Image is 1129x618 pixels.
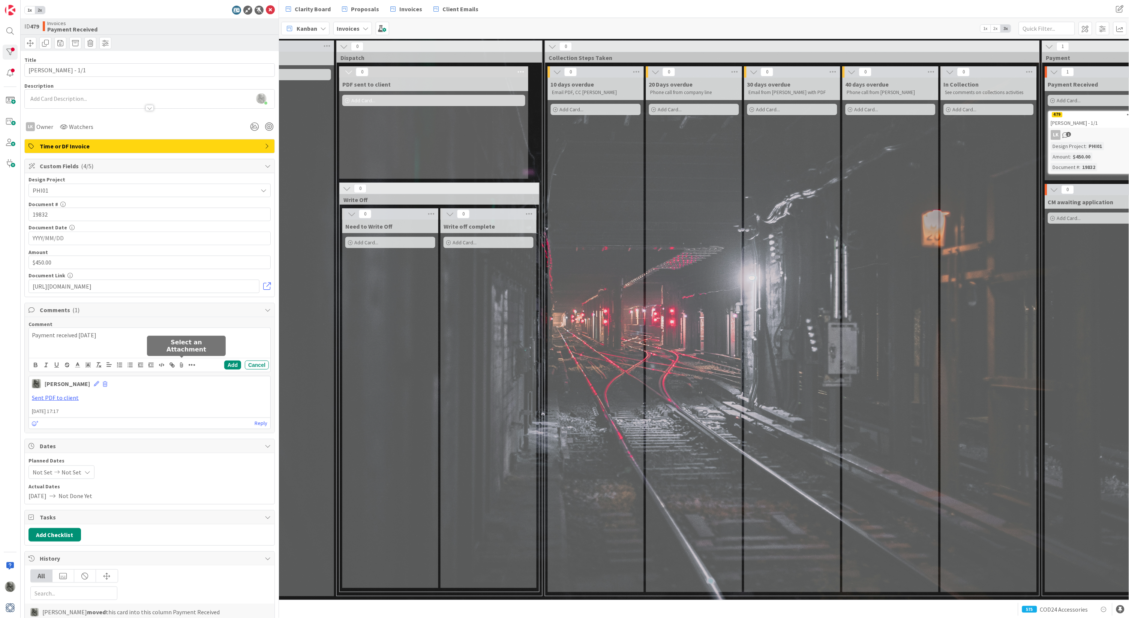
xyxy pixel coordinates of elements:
span: 0 [559,42,572,51]
span: 10 days overdue [551,81,594,88]
span: 40 days overdue [846,81,889,88]
b: moved [87,608,106,616]
label: Document # [28,201,58,208]
span: 1x [25,6,35,14]
span: 30 days overdue [747,81,791,88]
span: 0 [1062,185,1074,194]
span: : [1070,153,1071,161]
span: 1 [1062,67,1074,76]
a: Proposals [337,2,384,16]
div: All [31,570,52,582]
label: Title [24,57,36,63]
div: LK [1051,130,1061,140]
span: Invoices [47,20,97,26]
span: Add Card... [351,97,375,104]
span: Kanban [297,24,317,33]
span: Dates [40,441,261,450]
span: Not Set [33,468,52,477]
img: PA [32,379,41,388]
span: Write off complete [444,223,495,230]
span: 0 [457,209,470,218]
div: PHI01 [1087,142,1104,150]
span: Add Card... [354,239,378,246]
button: Cancel [245,361,269,370]
span: ( 4/5 ) [81,162,93,170]
img: Visit kanbanzone.com [5,5,15,15]
span: Watchers [69,122,93,131]
span: Add Card... [658,106,682,113]
span: 0 [356,67,369,76]
div: 19832 [1081,163,1098,171]
div: Design Project [28,177,271,182]
button: Add Checklist [28,528,81,542]
span: Add Card... [1057,215,1081,221]
p: See comments on collections activities [945,90,1032,96]
div: Document Date [28,225,271,230]
span: 1x [981,25,991,32]
a: Sent PDF to client [32,394,79,401]
span: Invoices [399,4,422,13]
span: 0 [957,67,970,76]
b: Invoices [337,25,360,32]
div: 575 [1022,606,1037,613]
span: Add Card... [560,106,584,113]
span: Actual Dates [28,483,271,491]
span: [DATE] [28,491,46,500]
span: 2x [35,6,45,14]
span: Client Emails [442,4,478,13]
span: Collection Steps Taken [549,54,1030,61]
span: Clarity Board [295,4,331,13]
b: Payment Received [47,26,97,32]
span: [DATE] 17:17 [29,407,270,415]
div: [PERSON_NAME] [45,379,90,388]
div: Design Project [1051,142,1086,150]
span: Dispatch [340,54,533,61]
a: Reply [255,419,267,428]
span: 0 [564,67,577,76]
a: Clarity Board [281,2,335,16]
span: 20 Days overdue [649,81,693,88]
span: ID [24,22,39,31]
input: Search... [30,587,117,600]
span: 0 [663,67,675,76]
span: Need to Write Off [345,223,393,230]
span: 2x [991,25,1001,32]
div: Amount [1051,153,1070,161]
span: Owner [36,122,53,131]
p: Phone call from [PERSON_NAME] [847,90,934,96]
span: Add Card... [1057,97,1081,104]
span: Not Set [61,468,81,477]
div: 479 [1052,112,1063,117]
span: Write Off [343,196,530,204]
span: : [1086,142,1087,150]
input: YYYY/MM/DD [33,232,267,245]
span: In Collection [944,81,979,88]
span: 1 [1066,132,1071,137]
div: Document Link [28,273,271,278]
span: Custom Fields [40,162,261,171]
p: Email PDF, CC [PERSON_NAME] [552,90,639,96]
a: Client Emails [429,2,483,16]
span: Tasks [40,513,261,522]
input: type card name here... [24,63,275,77]
span: CM awaiting application [1048,198,1114,206]
span: Add Card... [453,239,477,246]
img: PA [5,582,15,592]
span: Add Card... [855,106,879,113]
span: Description [24,82,54,89]
span: Proposals [351,4,379,13]
span: Comments [40,305,261,314]
a: Invoices [386,2,427,16]
input: Quick Filter... [1019,22,1075,35]
img: PA [30,608,39,617]
p: Payment received [DATE] [32,331,267,340]
h5: Select an Attachment [150,339,223,353]
span: Not Done Yet [58,491,92,500]
span: : [1080,163,1081,171]
span: 0 [761,67,774,76]
span: ( 1 ) [72,306,79,314]
span: COD24 Accessories [1040,605,1088,614]
div: $450.00 [1071,153,1093,161]
span: Payment Received [1048,81,1098,88]
span: 0 [859,67,872,76]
